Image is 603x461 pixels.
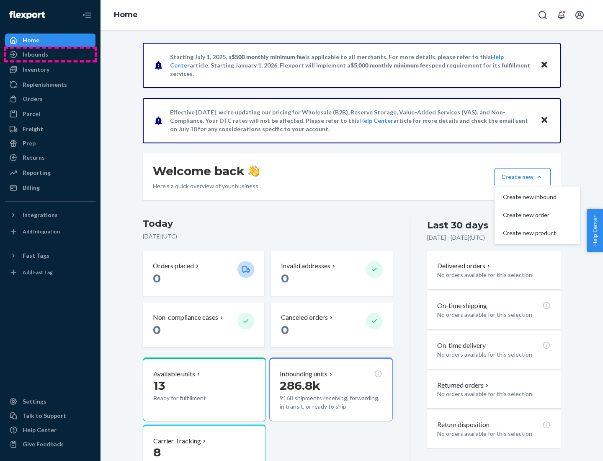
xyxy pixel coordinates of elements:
[23,153,45,162] div: Returns
[153,271,161,285] span: 0
[571,7,588,23] button: Open account menu
[153,261,194,271] p: Orders placed
[23,211,58,219] div: Integrations
[437,311,551,319] p: No orders available for this selection
[153,436,201,446] p: Carrier Tracking
[5,181,95,194] a: Billing
[23,65,49,74] div: Inventory
[153,323,161,337] span: 0
[23,251,49,260] div: Fast Tags
[503,230,557,236] span: Create new product
[281,323,289,337] span: 0
[553,7,569,23] button: Open notifications
[5,249,95,262] button: Fast Tags
[587,209,603,252] button: Help Center
[23,125,43,133] div: Freight
[143,232,393,241] p: [DATE] ( UTC )
[23,426,57,434] div: Help Center
[143,217,393,230] h3: Today
[248,165,260,177] img: hand-wave emoji
[269,357,392,421] button: Inbounding units286.8k9168 shipments receiving, forwarding, in transit, or ready to ship
[5,63,95,76] a: Inventory
[23,139,36,148] div: Prep
[232,53,305,60] span: $500 monthly minimum fee
[5,266,95,279] a: Add Fast Tag
[5,208,95,222] button: Integrations
[503,194,557,200] span: Create new inbound
[170,53,532,78] p: Starting July 1, 2025, a is applicable to all merchants. For more details, please refer to this a...
[5,225,95,238] a: Add Integration
[5,151,95,164] a: Returns
[5,438,95,451] button: Give Feedback
[539,59,550,71] button: Close
[437,271,551,279] p: No orders available for this selection
[153,394,231,402] p: Ready for fulfillment
[143,251,264,296] button: Orders placed 0
[23,36,39,44] div: Home
[5,166,95,179] a: Reporting
[23,110,40,118] div: Parcel
[153,163,260,179] h1: Welcome back
[5,409,95,422] a: Talk to Support
[153,445,161,459] span: 8
[143,303,264,347] button: Non-compliance cases 0
[143,357,266,421] button: Available units13Ready for fulfillment
[496,224,578,242] button: Create new product
[496,188,578,206] button: Create new inbound
[496,206,578,224] button: Create new order
[107,3,144,27] ol: breadcrumbs
[437,341,486,350] p: On-time delivery
[427,219,488,232] div: Last 30 days
[281,313,328,322] p: Canceled orders
[5,107,95,121] a: Parcel
[153,369,195,379] p: Available units
[539,114,550,127] button: Close
[23,397,46,406] div: Settings
[5,137,95,150] a: Prep
[280,378,320,393] span: 286.8k
[23,168,51,177] div: Reporting
[5,78,95,91] a: Replenishments
[5,395,95,408] a: Settings
[153,378,165,393] span: 13
[23,184,40,192] div: Billing
[23,95,43,103] div: Orders
[271,303,392,347] button: Canceled orders 0
[437,350,551,359] p: No orders available for this selection
[170,108,532,133] p: Effective [DATE], we're updating our pricing for Wholesale (B2B), Reserve Storage, Value-Added Se...
[5,34,95,47] a: Home
[437,301,487,311] p: On-time shipping
[280,394,382,411] p: 9168 shipments receiving, forwarding, in transit, or ready to ship
[437,430,551,438] p: No orders available for this selection
[280,369,327,379] p: Inbounding units
[427,233,485,242] p: [DATE] - [DATE] ( UTC )
[114,10,138,19] a: Home
[79,7,95,23] button: Close Navigation
[437,420,490,430] p: Return disposition
[5,92,95,106] a: Orders
[23,228,60,235] div: Add Integration
[23,80,67,89] div: Replenishments
[23,269,53,276] div: Add Fast Tag
[350,62,429,69] span: $5,000 monthly minimum fee
[534,7,551,23] button: Open Search Box
[9,11,45,19] img: Flexport logo
[5,122,95,136] a: Freight
[437,381,490,390] button: Returned orders
[153,182,260,190] p: Here’s a quick overview of your business
[281,271,289,285] span: 0
[437,390,551,398] p: No orders available for this selection
[5,423,95,437] a: Help Center
[494,168,551,185] button: Create newCreate new inboundCreate new orderCreate new product
[503,212,557,218] span: Create new order
[437,261,492,271] button: Delivered orders
[281,261,330,271] p: Invalid addresses
[153,313,218,322] p: Non-compliance cases
[359,117,393,124] a: Help Center
[23,50,48,59] div: Inbounds
[271,251,392,296] button: Invalid addresses 0
[23,412,66,420] div: Talk to Support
